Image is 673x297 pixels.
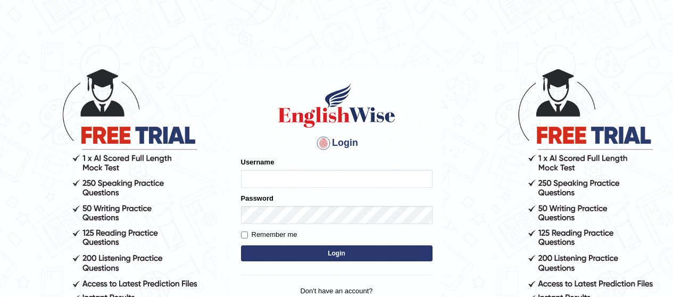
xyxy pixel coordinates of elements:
[276,81,397,129] img: Logo of English Wise sign in for intelligent practice with AI
[241,229,297,240] label: Remember me
[241,135,433,152] h4: Login
[241,245,433,261] button: Login
[241,157,275,167] label: Username
[241,193,273,203] label: Password
[241,232,248,238] input: Remember me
